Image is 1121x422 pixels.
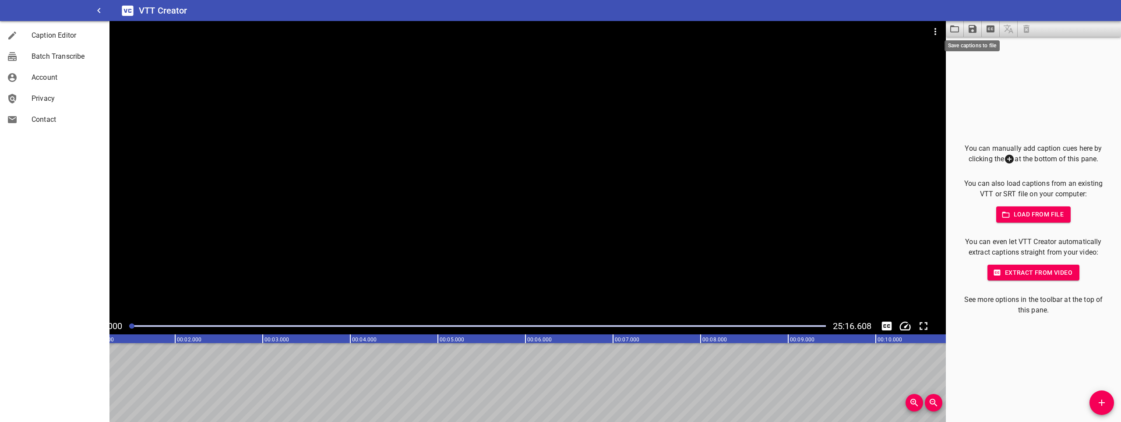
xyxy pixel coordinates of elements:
[615,337,639,343] text: 00:07.000
[790,337,814,343] text: 00:09.000
[982,21,1000,37] button: Extract captions from video
[139,4,187,18] h6: VTT Creator
[878,318,895,334] div: Hide/Show Captions
[915,318,932,334] button: Toggle fullscreen
[987,265,1079,281] button: Extract from video
[897,318,913,334] button: Change Playback Speed
[960,143,1107,165] p: You can manually add caption cues here by clicking the at the bottom of this pane.
[7,72,32,83] div: Account
[32,72,102,83] span: Account
[32,93,102,104] span: Privacy
[7,93,32,104] div: Privacy
[996,206,1071,223] button: Load from file
[878,318,895,334] button: Toggle captions
[1003,209,1064,220] span: Load from file
[964,21,982,37] button: Save captions to file
[527,337,552,343] text: 00:06.000
[925,21,946,42] button: Video Options
[960,178,1107,199] p: You can also load captions from an existing VTT or SRT file on your computer:
[960,237,1107,258] p: You can even let VTT Creator automatically extract captions straight from your video:
[440,337,464,343] text: 00:05.000
[946,21,964,37] button: Load captions from file
[702,337,727,343] text: 00:08.000
[960,294,1107,316] p: See more options in the toolbar at the top of this pane.
[994,267,1072,278] span: Extract from video
[264,337,289,343] text: 00:03.000
[352,337,377,343] text: 00:04.000
[177,337,201,343] text: 00:02.000
[915,318,932,334] div: Toggle Full Screen
[7,30,32,41] div: Caption Editor
[7,114,32,125] div: Contact
[129,325,825,327] div: Play progress
[878,337,902,343] text: 00:10.000
[32,30,102,41] span: Caption Editor
[897,318,913,334] div: Playback Speed
[925,394,942,411] button: Zoom Out
[906,394,923,411] button: Zoom In
[1089,390,1114,415] button: Add Cue
[7,51,32,62] div: Batch Transcribe
[833,321,871,331] span: Video Duration
[949,24,960,34] svg: Load captions from file
[32,51,102,62] span: Batch Transcribe
[32,114,102,125] span: Contact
